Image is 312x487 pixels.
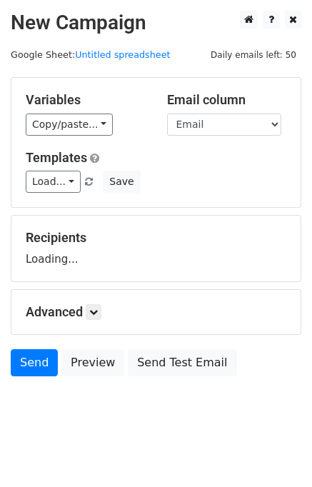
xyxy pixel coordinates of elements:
a: Load... [26,171,81,193]
h5: Variables [26,92,146,108]
a: Daily emails left: 50 [206,49,301,60]
h5: Email column [167,92,287,108]
h5: Advanced [26,304,286,320]
a: Untitled spreadsheet [75,49,170,60]
a: Send [11,349,58,376]
small: Google Sheet: [11,49,171,60]
a: Templates [26,150,87,165]
button: Save [103,171,140,193]
a: Copy/paste... [26,114,113,136]
div: Loading... [26,230,286,267]
a: Send Test Email [128,349,236,376]
span: Daily emails left: 50 [206,47,301,63]
a: Preview [61,349,124,376]
h5: Recipients [26,230,286,246]
h2: New Campaign [11,11,301,35]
